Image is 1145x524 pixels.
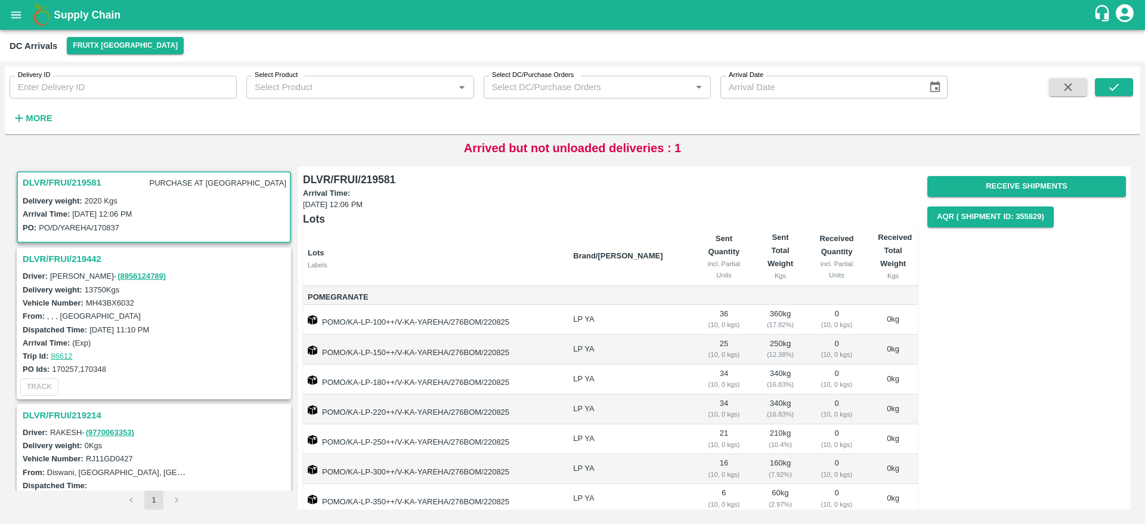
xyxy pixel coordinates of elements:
td: 16 [692,454,756,484]
h3: DLVR/FRUI/219442 [23,251,289,267]
td: 0 kg [868,365,918,394]
b: Sent Quantity [708,234,740,256]
label: Delivery weight: [23,441,82,450]
div: ( 10, 0 kgs) [815,349,859,360]
td: 34 [692,394,756,424]
label: PO: [23,223,36,232]
span: RAKESH - [50,428,135,437]
label: 13750 Kgs [85,285,120,294]
h6: Lots [303,211,918,227]
td: POMO/KA-LP-250++/V-KA-YAREHA/276BOM/220825 [303,424,564,454]
b: Supply Chain [54,9,120,21]
div: ( 10, 0 kgs) [815,469,859,480]
label: RJ11GD0427 [86,454,133,463]
td: 0 [805,305,868,335]
img: box [308,435,317,445]
label: Dispatched Time: [23,481,87,490]
a: Supply Chain [54,7,1093,23]
td: 360 kg [756,305,805,335]
label: Arrival Time: [303,188,915,199]
td: LP YA [564,394,692,424]
div: ( 10, 0 kgs) [702,469,746,480]
div: ( 10, 0 kgs) [815,409,859,420]
div: Kgs [878,270,908,281]
div: ( 16.83 %) [765,409,796,420]
label: Trip Id: [23,352,48,360]
div: ( 7.92 %) [765,469,796,480]
button: page 1 [144,491,163,510]
td: 0 [805,484,868,514]
div: ( 17.82 %) [765,319,796,330]
img: box [308,346,317,355]
div: ( 10, 0 kgs) [702,379,746,390]
label: Arrival Date [729,70,763,80]
td: LP YA [564,424,692,454]
label: Vehicle Number: [23,298,83,307]
div: ( 10, 0 kgs) [815,379,859,390]
label: Diswani, [GEOGRAPHIC_DATA], [GEOGRAPHIC_DATA] , [GEOGRAPHIC_DATA] [47,467,332,477]
button: Open [454,79,469,95]
td: LP YA [564,305,692,335]
td: LP YA [564,484,692,514]
td: 340 kg [756,365,805,394]
td: 160 kg [756,454,805,484]
h3: DLVR/FRUI/219581 [23,175,101,190]
td: POMO/KA-LP-350++/V-KA-YAREHA/276BOM/220825 [303,484,564,514]
div: DC Arrivals [10,38,57,54]
input: Arrival Date [720,76,919,98]
label: [DATE] 12:06 PM [72,209,132,218]
button: More [10,108,55,128]
td: 0 kg [868,454,918,484]
label: (Exp) [72,338,91,347]
td: 0 kg [868,424,918,454]
td: POMO/KA-LP-100++/V-KA-YAREHA/276BOM/220825 [303,305,564,335]
label: From: [23,312,45,320]
label: 2020 Kgs [85,196,117,205]
td: 0 kg [868,484,918,514]
button: open drawer [2,1,30,29]
div: ( 10, 0 kgs) [702,439,746,450]
label: Driver: [23,272,48,281]
img: logo [30,3,54,27]
h6: DLVR/FRUI/219581 [303,171,918,188]
label: Delivery ID [18,70,50,80]
b: Received Quantity [819,234,853,256]
input: Enter Delivery ID [10,76,237,98]
label: Dispatched Time: [23,325,87,334]
div: ( 10.4 %) [765,439,796,450]
label: MH43BX6032 [86,298,134,307]
a: 86612 [51,352,72,360]
td: 60 kg [756,484,805,514]
td: 34 [692,365,756,394]
button: Receive Shipments [927,176,1126,197]
td: 0 [805,454,868,484]
div: ( 10, 0 kgs) [815,319,859,330]
td: 0 [805,335,868,365]
button: Select DC [67,37,184,54]
td: 210 kg [756,424,805,454]
div: ( 10, 0 kgs) [702,349,746,360]
div: ( 10, 0 kgs) [815,439,859,450]
label: Vehicle Number: [23,454,83,463]
div: Kgs [765,270,796,281]
b: Sent Total Weight [768,233,793,269]
button: AQR ( Shipment Id: 355829) [927,206,1054,227]
td: POMO/KA-LP-220++/V-KA-YAREHA/276BOM/220825 [303,394,564,424]
div: Labels [308,260,564,270]
label: PO Ids: [23,365,50,374]
button: Choose date [924,76,946,98]
img: box [308,315,317,325]
label: Delivery weight: [23,285,82,294]
div: account of current user [1114,2,1135,27]
td: LP YA [564,454,692,484]
label: Select Product [255,70,298,80]
td: POMO/KA-LP-300++/V-KA-YAREHA/276BOM/220825 [303,454,564,484]
td: POMO/KA-LP-180++/V-KA-YAREHA/276BOM/220825 [303,365,564,394]
label: From: [23,468,45,477]
img: box [308,405,317,415]
div: ( 10, 0 kgs) [702,319,746,330]
div: ( 10, 0 kgs) [815,499,859,510]
p: PURCHASE AT [GEOGRAPHIC_DATA] [147,175,289,192]
img: box [308,465,317,474]
td: LP YA [564,335,692,365]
